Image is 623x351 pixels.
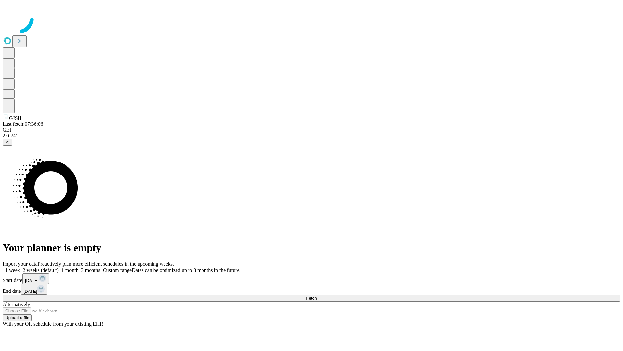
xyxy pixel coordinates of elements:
[3,314,32,321] button: Upload a file
[3,302,30,307] span: Alternatively
[61,267,79,273] span: 1 month
[132,267,240,273] span: Dates can be optimized up to 3 months in the future.
[306,296,317,301] span: Fetch
[23,267,59,273] span: 2 weeks (default)
[23,289,37,294] span: [DATE]
[38,261,174,266] span: Proactively plan more efficient schedules in the upcoming weeks.
[5,267,20,273] span: 1 week
[3,133,620,139] div: 2.0.241
[3,121,43,127] span: Last fetch: 07:36:06
[3,139,12,146] button: @
[21,284,47,295] button: [DATE]
[25,278,39,283] span: [DATE]
[3,284,620,295] div: End date
[3,321,103,327] span: With your OR schedule from your existing EHR
[81,267,100,273] span: 3 months
[9,115,21,121] span: GJSH
[3,242,620,254] h1: Your planner is empty
[103,267,132,273] span: Custom range
[5,140,10,145] span: @
[22,273,49,284] button: [DATE]
[3,127,620,133] div: GEI
[3,295,620,302] button: Fetch
[3,261,38,266] span: Import your data
[3,273,620,284] div: Start date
